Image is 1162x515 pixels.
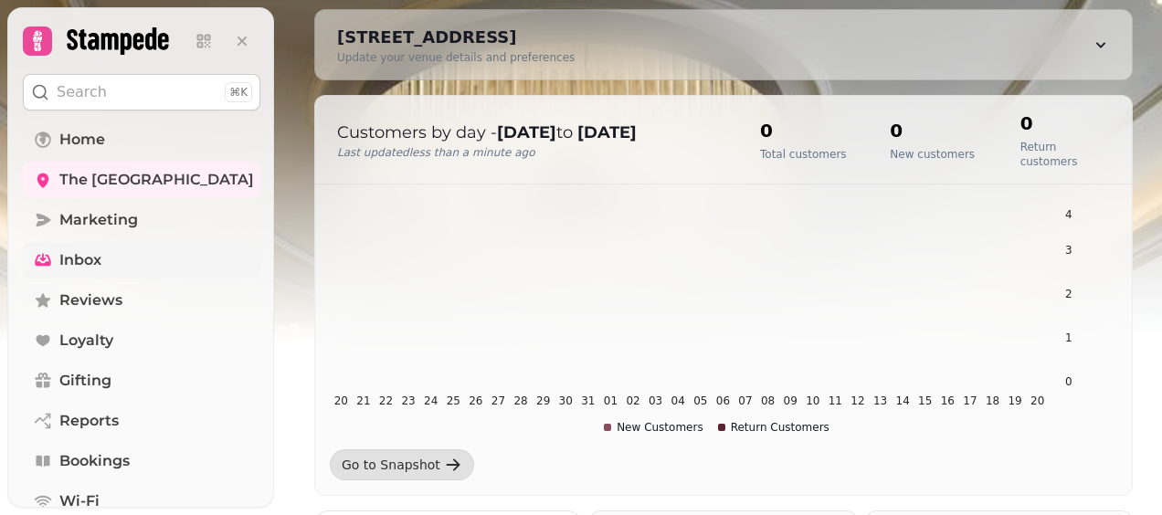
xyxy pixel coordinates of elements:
div: Return Customers [718,420,829,435]
a: Go to Snapshot [330,449,474,480]
tspan: 4 [1065,208,1072,221]
tspan: 28 [513,394,527,407]
button: Search⌘K [23,74,260,110]
tspan: 2 [1065,288,1072,300]
tspan: 05 [693,394,707,407]
span: Gifting [59,370,111,392]
a: Gifting [23,363,260,399]
tspan: 12 [850,394,864,407]
tspan: 31 [581,394,595,407]
span: Loyalty [59,330,113,352]
p: Customers by day - to [337,120,724,145]
tspan: 30 [559,394,573,407]
p: Last updated less than a minute ago [337,145,724,160]
tspan: 14 [896,394,910,407]
tspan: 27 [491,394,505,407]
tspan: 3 [1065,244,1072,257]
span: Reviews [59,289,122,311]
tspan: 20 [1030,394,1044,407]
a: Reviews [23,282,260,319]
tspan: 01 [604,394,618,407]
tspan: 09 [784,394,798,407]
tspan: 04 [671,394,685,407]
tspan: 20 [334,394,348,407]
h2: 0 [890,118,975,143]
p: New customers [890,147,975,162]
span: Home [59,129,105,151]
tspan: 07 [738,394,752,407]
div: Update your venue details and preferences [337,50,575,65]
h2: 0 [1020,110,1117,136]
span: The [GEOGRAPHIC_DATA] [59,169,254,191]
tspan: 23 [401,394,415,407]
div: ⌘K [225,82,252,102]
span: Bookings [59,450,130,472]
tspan: 11 [829,394,842,407]
p: Return customers [1020,140,1117,169]
p: Total customers [760,147,847,162]
tspan: 17 [963,394,977,407]
span: Wi-Fi [59,490,100,512]
tspan: 02 [626,394,639,407]
tspan: 26 [469,394,482,407]
a: Bookings [23,443,260,479]
a: Inbox [23,242,260,279]
tspan: 13 [873,394,887,407]
tspan: 29 [536,394,550,407]
tspan: 22 [379,394,393,407]
a: Marketing [23,202,260,238]
a: Home [23,121,260,158]
tspan: 19 [1008,394,1021,407]
a: Loyalty [23,322,260,359]
p: Search [57,81,107,103]
tspan: 10 [806,394,819,407]
div: New Customers [604,420,703,435]
tspan: 16 [941,394,955,407]
a: The [GEOGRAPHIC_DATA] [23,162,260,198]
tspan: 21 [356,394,370,407]
h2: 0 [760,118,847,143]
tspan: 1 [1065,331,1072,344]
span: Reports [59,410,119,432]
tspan: 03 [649,394,662,407]
div: [STREET_ADDRESS] [337,25,575,50]
strong: [DATE] [497,122,556,142]
tspan: 15 [918,394,932,407]
a: Reports [23,403,260,439]
tspan: 08 [761,394,775,407]
tspan: 06 [716,394,730,407]
tspan: 0 [1065,375,1072,388]
span: Inbox [59,249,101,271]
span: Marketing [59,209,138,231]
div: Go to Snapshot [342,456,440,474]
strong: [DATE] [577,122,637,142]
tspan: 25 [447,394,460,407]
tspan: 24 [424,394,438,407]
tspan: 18 [986,394,999,407]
